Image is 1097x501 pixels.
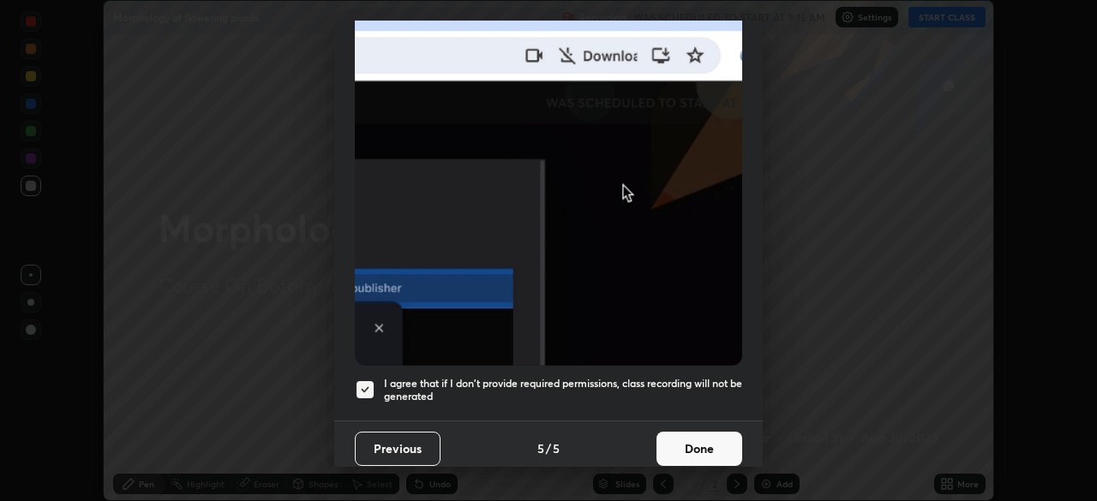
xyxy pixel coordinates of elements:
[546,439,551,457] h4: /
[656,432,742,466] button: Done
[355,432,441,466] button: Previous
[553,439,560,457] h4: 5
[384,377,742,403] h5: I agree that if I don't provide required permissions, class recording will not be generated
[537,439,544,457] h4: 5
